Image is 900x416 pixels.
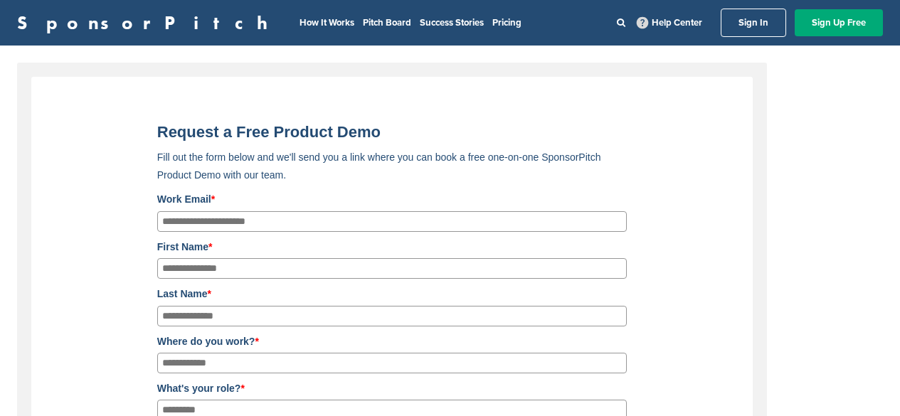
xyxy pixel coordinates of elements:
[157,149,627,184] p: Fill out the form below and we'll send you a link where you can book a free one-on-one SponsorPit...
[157,239,627,255] label: First Name
[420,17,484,28] a: Success Stories
[634,14,705,31] a: Help Center
[157,334,627,349] label: Where do you work?
[157,380,627,396] label: What's your role?
[492,17,522,28] a: Pricing
[721,9,786,37] a: Sign In
[795,9,883,36] a: Sign Up Free
[157,123,627,142] title: Request a Free Product Demo
[157,191,627,207] label: Work Email
[363,17,411,28] a: Pitch Board
[17,14,277,32] a: SponsorPitch
[157,286,627,302] label: Last Name
[300,17,354,28] a: How It Works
